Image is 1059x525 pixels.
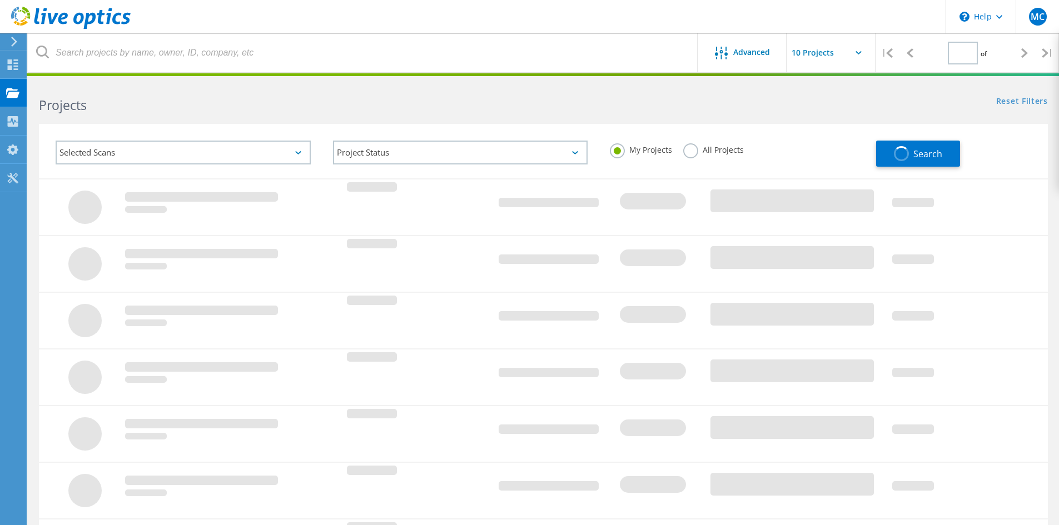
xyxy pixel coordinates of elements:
[333,141,588,164] div: Project Status
[876,33,898,73] div: |
[959,12,969,22] svg: \n
[876,141,960,167] button: Search
[56,141,311,164] div: Selected Scans
[28,33,698,72] input: Search projects by name, owner, ID, company, etc
[11,23,131,31] a: Live Optics Dashboard
[996,97,1048,107] a: Reset Filters
[683,143,744,154] label: All Projects
[913,148,942,160] span: Search
[981,49,987,58] span: of
[610,143,672,154] label: My Projects
[1036,33,1059,73] div: |
[733,48,770,56] span: Advanced
[39,96,87,114] b: Projects
[1031,12,1045,21] span: MC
